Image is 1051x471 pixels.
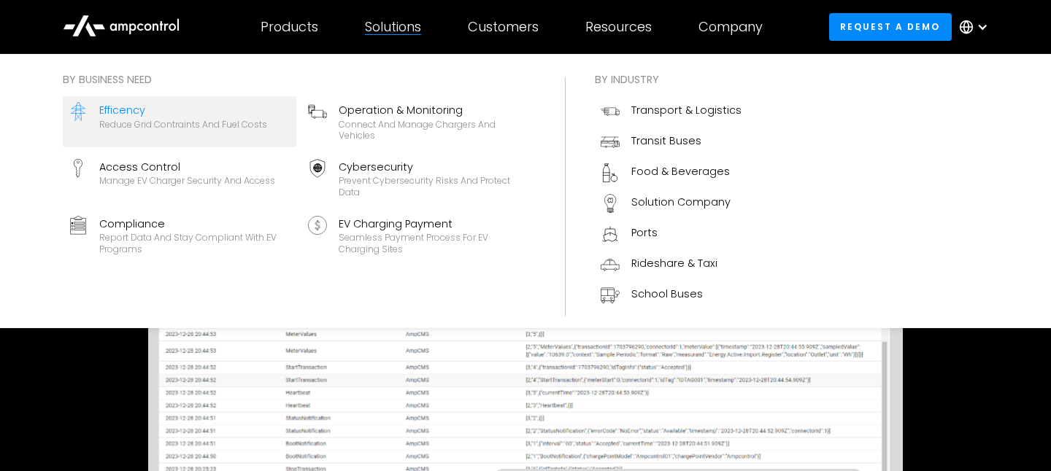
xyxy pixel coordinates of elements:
[63,96,296,147] a: EfficencyReduce grid contraints and fuel costs
[99,175,275,187] div: Manage EV charger security and access
[468,19,539,35] div: Customers
[631,255,717,271] div: Rideshare & Taxi
[339,216,530,232] div: EV Charging Payment
[595,280,747,311] a: School Buses
[63,71,536,87] div: By business need
[698,19,763,35] div: Company
[829,13,952,40] a: Request a demo
[302,153,536,204] a: CybersecurityPrevent cybersecurity risks and protect data
[63,153,296,204] a: Access ControlManage EV charger security and access
[99,216,290,232] div: Compliance
[631,133,701,149] div: Transit Buses
[595,249,747,280] a: Rideshare & Taxi
[631,225,658,241] div: Ports
[595,96,747,127] a: Transport & Logistics
[595,219,747,249] a: Ports
[595,157,747,188] a: Food & Beverages
[99,119,267,131] div: Reduce grid contraints and fuel costs
[99,232,290,254] div: Report data and stay compliant with EV programs
[585,19,652,35] div: Resources
[595,127,747,157] a: Transit Buses
[302,210,536,261] a: EV Charging PaymentSeamless Payment Process for EV Charging Sites
[339,175,530,198] div: Prevent cybersecurity risks and protect data
[631,194,731,210] div: Solution Company
[302,96,536,147] a: Operation & MonitoringConnect and manage chargers and vehicles
[595,71,747,87] div: By industry
[631,163,730,179] div: Food & Beverages
[261,19,318,35] div: Products
[339,159,530,175] div: Cybersecurity
[631,102,742,118] div: Transport & Logistics
[365,19,421,35] div: Solutions
[63,210,296,261] a: ComplianceReport data and stay compliant with EV programs
[631,286,703,302] div: School Buses
[595,188,747,219] a: Solution Company
[99,159,275,175] div: Access Control
[99,102,267,118] div: Efficency
[339,119,530,141] div: Connect and manage chargers and vehicles
[339,102,530,118] div: Operation & Monitoring
[339,232,530,254] div: Seamless Payment Process for EV Charging Sites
